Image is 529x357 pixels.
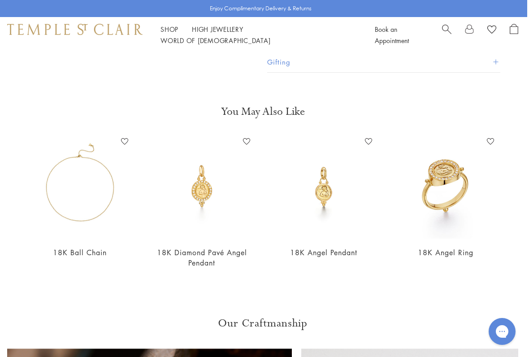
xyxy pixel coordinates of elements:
a: Book an Appointment [375,25,409,45]
a: Search [442,24,451,46]
a: World of [DEMOGRAPHIC_DATA]World of [DEMOGRAPHIC_DATA] [160,36,270,45]
img: AP10-PAVE [150,135,254,239]
a: 18K Angel Pendant [290,248,357,257]
a: Open Shopping Bag [510,24,518,46]
a: 18K Angel Ring [418,248,473,257]
a: 18K Ball Chain [53,248,107,257]
h3: You May Also Like [34,104,491,119]
nav: Main navigation [160,24,355,46]
iframe: Gorgias live chat messenger [484,315,520,348]
img: Temple St. Clair [7,24,143,35]
h3: Our Craftmanship [7,316,518,331]
a: High JewelleryHigh Jewellery [192,25,243,34]
img: AR8-PAVE [394,135,498,239]
img: N88805-BC16EXT [28,135,132,239]
a: 18K Diamond Pavé Angel Pendant [157,248,247,268]
button: Gifting [267,52,500,72]
p: Enjoy Complimentary Delivery & Returns [210,4,312,13]
a: View Wishlist [487,24,496,37]
a: ShopShop [160,25,178,34]
img: AP10-BEZGRN [272,135,376,239]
